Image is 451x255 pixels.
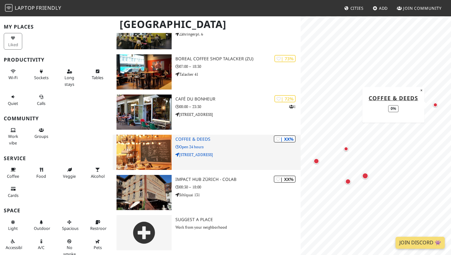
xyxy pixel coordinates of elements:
p: [STREET_ADDRESS] [175,111,301,117]
span: Friendly [36,4,61,11]
span: Join Community [403,5,442,11]
p: 08:30 – 18:00 [175,184,301,190]
button: Calls [32,92,50,108]
button: Tables [88,66,107,83]
img: Boreal Coffee Shop Talacker (ZU) [117,54,172,90]
span: Stable Wi-Fi [8,75,18,80]
span: Group tables [34,133,48,139]
span: Outdoor area [34,225,50,231]
div: Map marker [361,171,370,180]
img: Café du Bonheur [117,95,172,130]
span: Spacious [62,225,79,231]
button: Quiet [4,92,22,108]
div: Map marker [342,145,350,153]
div: Map marker [432,101,439,109]
a: Cities [342,3,366,14]
button: Wi-Fi [4,66,22,83]
button: Accessible [4,236,22,253]
a: Impact Hub Zürich - Colab | XX% Impact Hub Zürich - Colab 08:30 – 18:00 Sihlquai 131 [113,175,301,210]
a: Boreal Coffee Shop Talacker (ZU) | 73% Boreal Coffee Shop Talacker (ZU) 07:00 – 18:30 Talacker 41 [113,54,301,90]
button: A/C [32,236,50,253]
h1: [GEOGRAPHIC_DATA] [115,16,299,33]
span: Long stays [65,75,74,87]
h3: Boreal Coffee Shop Talacker (ZU) [175,56,301,62]
button: Long stays [60,66,79,89]
span: Add [379,5,388,11]
span: Cities [350,5,364,11]
span: Natural light [8,225,18,231]
div: | XX% [274,176,296,183]
button: Work vibe [4,125,22,148]
h3: Service [4,155,109,161]
button: Sockets [32,66,50,83]
span: Quiet [8,100,18,106]
h3: My Places [4,24,109,30]
p: 08:00 – 23:30 [175,104,301,110]
img: gray-place-d2bdb4477600e061c01bd816cc0f2ef0cfcb1ca9e3ad78868dd16fb2af073a21.png [117,215,172,250]
button: Groups [32,125,50,142]
button: Outdoor [32,217,50,234]
h3: Suggest a Place [175,217,301,222]
span: Food [36,173,46,179]
span: Credit cards [8,193,18,198]
span: Alcohol [91,173,105,179]
button: Close popup [418,87,424,94]
a: Coffee & Deeds [369,94,418,101]
span: Pet friendly [94,245,102,250]
button: Food [32,165,50,181]
h3: Impact Hub Zürich - Colab [175,177,301,182]
p: [STREET_ADDRESS] [175,152,301,158]
a: Coffee & Deeds | XX% Coffee & Deeds Open 24 hours [STREET_ADDRESS] [113,135,301,170]
img: Impact Hub Zürich - Colab [117,175,172,210]
button: Cards [4,184,22,200]
span: Coffee [7,173,19,179]
a: Join Community [394,3,444,14]
h3: Space [4,208,109,214]
button: Restroom [88,217,107,234]
a: Suggest a Place Work from your neighborhood [113,215,301,250]
span: Veggie [63,173,76,179]
img: LaptopFriendly [5,4,13,12]
h3: Community [4,116,109,122]
img: Coffee & Deeds [117,135,172,170]
div: | 72% [274,95,296,102]
div: | XX% [274,135,296,143]
h3: Café du Bonheur [175,96,301,102]
button: Veggie [60,165,79,181]
a: Add [370,3,391,14]
a: Café du Bonheur | 72% 1 Café du Bonheur 08:00 – 23:30 [STREET_ADDRESS] [113,95,301,130]
h3: Coffee & Deeds [175,137,301,142]
span: Accessible [6,245,24,250]
p: Talacker 41 [175,71,301,77]
button: Light [4,217,22,234]
h3: Productivity [4,57,109,63]
p: 07:00 – 18:30 [175,63,301,69]
p: 1 [289,104,296,110]
span: Restroom [90,225,109,231]
span: Work-friendly tables [92,75,103,80]
div: | 73% [274,55,296,62]
div: Map marker [312,157,320,165]
button: Alcohol [88,165,107,181]
div: Map marker [344,177,352,186]
span: Laptop [15,4,35,11]
div: 0% [388,105,398,112]
span: Video/audio calls [37,100,45,106]
p: Sihlquai 131 [175,192,301,198]
span: Air conditioned [38,245,44,250]
span: Power sockets [34,75,49,80]
button: Spacious [60,217,79,234]
p: Open 24 hours [175,144,301,150]
button: Pets [88,236,107,253]
p: Work from your neighborhood [175,224,301,230]
a: LaptopFriendly LaptopFriendly [5,3,61,14]
span: People working [8,133,18,145]
button: Coffee [4,165,22,181]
